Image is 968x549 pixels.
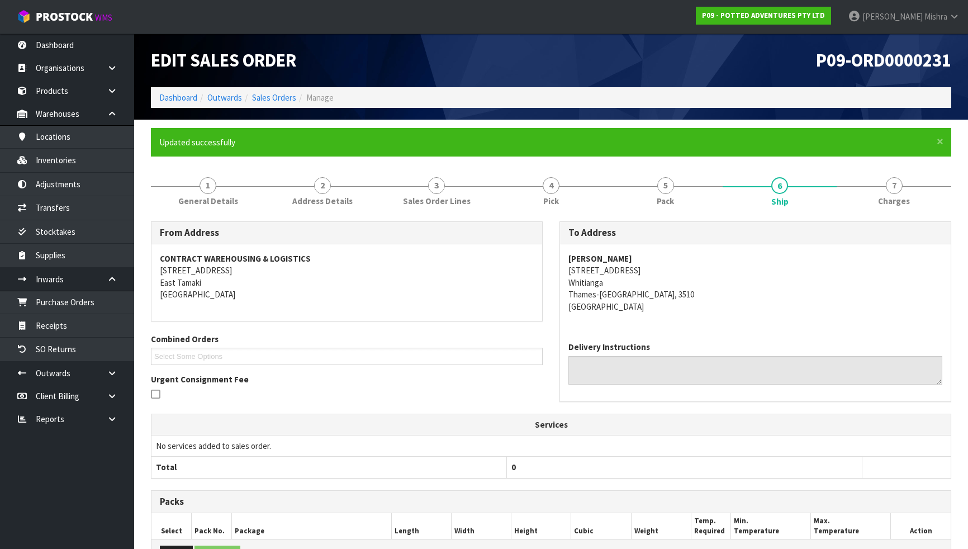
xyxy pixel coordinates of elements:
span: General Details [178,195,238,207]
th: Services [151,414,951,436]
strong: [PERSON_NAME] [568,253,632,264]
th: Min. Temperature [731,513,811,539]
span: Pack [657,195,674,207]
small: WMS [95,12,112,23]
h3: Packs [160,496,942,507]
th: Width [451,513,511,539]
label: Delivery Instructions [568,341,650,353]
a: Sales Orders [252,92,296,103]
th: Total [151,457,507,478]
th: Cubic [571,513,631,539]
span: Address Details [292,195,353,207]
span: ProStock [36,10,93,24]
span: Charges [878,195,910,207]
span: Updated successfully [159,137,235,148]
span: 7 [886,177,903,194]
address: [STREET_ADDRESS] Whitianga Thames-[GEOGRAPHIC_DATA], 3510 [GEOGRAPHIC_DATA] [568,253,942,313]
address: [STREET_ADDRESS] East Tamaki [GEOGRAPHIC_DATA] [160,253,534,301]
span: 4 [543,177,559,194]
span: Manage [306,92,334,103]
label: Urgent Consignment Fee [151,373,249,385]
span: 0 [511,462,516,472]
span: Pick [543,195,559,207]
th: Action [891,513,951,539]
td: No services added to sales order. [151,435,951,456]
span: Sales Order Lines [403,195,471,207]
th: Weight [631,513,691,539]
th: Length [391,513,451,539]
th: Pack No. [192,513,232,539]
span: 6 [771,177,788,194]
span: 3 [428,177,445,194]
span: × [937,134,943,149]
a: P09 - POTTED ADVENTURES PTY LTD [696,7,831,25]
th: Select [151,513,192,539]
strong: CONTRACT WAREHOUSING & LOGISTICS [160,253,311,264]
strong: P09 - POTTED ADVENTURES PTY LTD [702,11,825,20]
span: Mishra [924,11,947,22]
span: Edit Sales Order [151,49,296,72]
th: Height [511,513,571,539]
span: Ship [771,196,789,207]
h3: To Address [568,228,942,238]
th: Max. Temperature [811,513,891,539]
a: Outwards [207,92,242,103]
span: [PERSON_NAME] [862,11,923,22]
span: P09-ORD0000231 [816,49,951,72]
th: Temp. Required [691,513,731,539]
th: Package [231,513,391,539]
a: Dashboard [159,92,197,103]
span: 2 [314,177,331,194]
h3: From Address [160,228,534,238]
span: 5 [657,177,674,194]
label: Combined Orders [151,333,219,345]
span: 1 [200,177,216,194]
img: cube-alt.png [17,10,31,23]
